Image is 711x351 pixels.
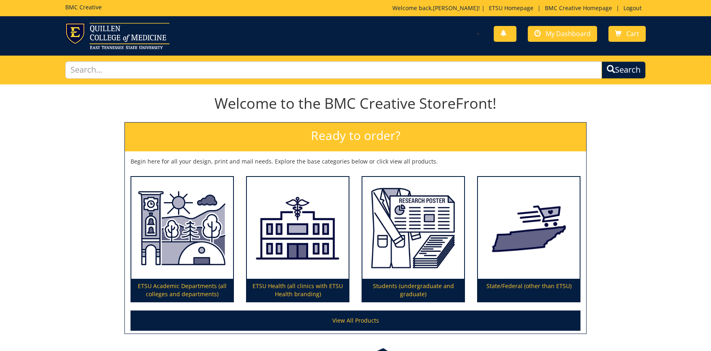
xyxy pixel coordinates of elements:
[131,177,233,279] img: ETSU Academic Departments (all colleges and departments)
[546,29,591,38] span: My Dashboard
[247,177,349,279] img: ETSU Health (all clinics with ETSU Health branding)
[528,26,597,42] a: My Dashboard
[125,123,586,151] h2: Ready to order?
[65,61,602,79] input: Search...
[362,177,464,302] a: Students (undergraduate and graduate)
[131,157,580,166] p: Begin here for all your design, print and mail needs. Explore the base categories below or click ...
[131,177,233,302] a: ETSU Academic Departments (all colleges and departments)
[608,26,646,42] a: Cart
[541,4,616,12] a: BMC Creative Homepage
[626,29,639,38] span: Cart
[131,310,580,331] a: View All Products
[602,61,646,79] button: Search
[619,4,646,12] a: Logout
[485,4,538,12] a: ETSU Homepage
[124,95,587,112] h1: Welcome to the BMC Creative StoreFront!
[478,177,580,279] img: State/Federal (other than ETSU)
[433,4,478,12] a: [PERSON_NAME]
[392,4,646,12] p: Welcome back, ! | | |
[362,177,464,279] img: Students (undergraduate and graduate)
[131,279,233,301] p: ETSU Academic Departments (all colleges and departments)
[362,279,464,301] p: Students (undergraduate and graduate)
[478,177,580,302] a: State/Federal (other than ETSU)
[247,279,349,301] p: ETSU Health (all clinics with ETSU Health branding)
[65,23,169,49] img: ETSU logo
[65,4,102,10] h5: BMC Creative
[247,177,349,302] a: ETSU Health (all clinics with ETSU Health branding)
[478,279,580,301] p: State/Federal (other than ETSU)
